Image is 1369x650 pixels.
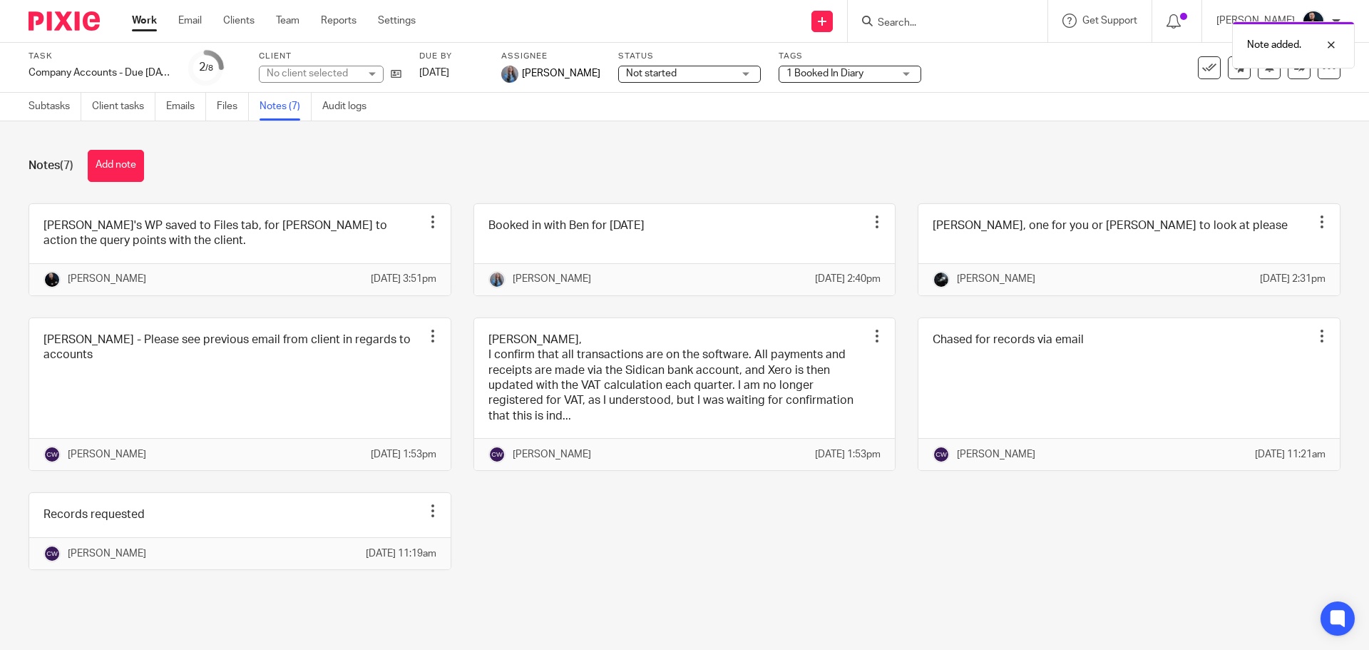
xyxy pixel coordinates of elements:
[933,446,950,463] img: svg%3E
[371,447,436,462] p: [DATE] 1:53pm
[1302,10,1325,33] img: Headshots%20accounting4everything_Poppy%20Jakes%20Photography-2203.jpg
[371,272,436,286] p: [DATE] 3:51pm
[88,150,144,182] button: Add note
[132,14,157,28] a: Work
[178,14,202,28] a: Email
[522,66,600,81] span: [PERSON_NAME]
[1247,38,1301,52] p: Note added.
[43,446,61,463] img: svg%3E
[68,272,146,286] p: [PERSON_NAME]
[199,59,213,76] div: 2
[29,158,73,173] h1: Notes
[618,51,761,62] label: Status
[501,66,518,83] img: Amanda-scaled.jpg
[166,93,206,121] a: Emails
[815,272,881,286] p: [DATE] 2:40pm
[276,14,299,28] a: Team
[419,51,483,62] label: Due by
[488,446,506,463] img: svg%3E
[488,271,506,288] img: Amanda-scaled.jpg
[205,64,213,72] small: /8
[786,68,863,78] span: 1 Booked In Diary
[259,51,401,62] label: Client
[378,14,416,28] a: Settings
[267,66,359,81] div: No client selected
[29,93,81,121] a: Subtasks
[513,272,591,286] p: [PERSON_NAME]
[1255,447,1326,462] p: [DATE] 11:21am
[957,447,1035,462] p: [PERSON_NAME]
[933,271,950,288] img: 1000002122.jpg
[29,66,171,80] div: Company Accounts - Due 1st May 2023 Onwards
[366,547,436,561] p: [DATE] 11:19am
[321,14,357,28] a: Reports
[501,51,600,62] label: Assignee
[29,51,171,62] label: Task
[513,447,591,462] p: [PERSON_NAME]
[43,545,61,562] img: svg%3E
[43,271,61,288] img: Headshots%20accounting4everything_Poppy%20Jakes%20Photography-2203.jpg
[68,447,146,462] p: [PERSON_NAME]
[29,66,171,80] div: Company Accounts - Due [DATE] Onwards
[1260,272,1326,286] p: [DATE] 2:31pm
[957,272,1035,286] p: [PERSON_NAME]
[322,93,377,121] a: Audit logs
[68,547,146,561] p: [PERSON_NAME]
[626,68,677,78] span: Not started
[419,68,449,78] span: [DATE]
[223,14,255,28] a: Clients
[29,11,100,31] img: Pixie
[60,160,73,171] span: (7)
[815,447,881,462] p: [DATE] 1:53pm
[217,93,249,121] a: Files
[260,93,312,121] a: Notes (7)
[92,93,155,121] a: Client tasks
